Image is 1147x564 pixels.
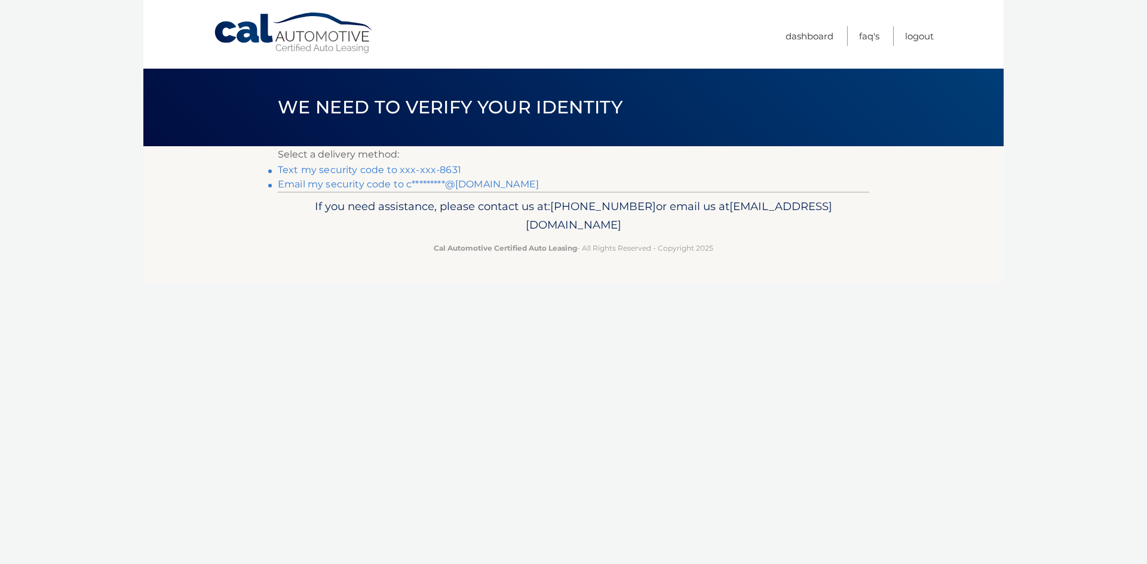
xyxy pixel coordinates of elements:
[278,96,622,118] span: We need to verify your identity
[905,26,934,46] a: Logout
[859,26,879,46] a: FAQ's
[286,197,861,235] p: If you need assistance, please contact us at: or email us at
[278,146,869,163] p: Select a delivery method:
[434,244,577,252] strong: Cal Automotive Certified Auto Leasing
[786,26,833,46] a: Dashboard
[550,199,656,213] span: [PHONE_NUMBER]
[278,178,539,190] a: Email my security code to c*********@[DOMAIN_NAME]
[278,164,461,175] a: Text my security code to xxx-xxx-8631
[286,242,861,254] p: - All Rights Reserved - Copyright 2025
[213,12,375,54] a: Cal Automotive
